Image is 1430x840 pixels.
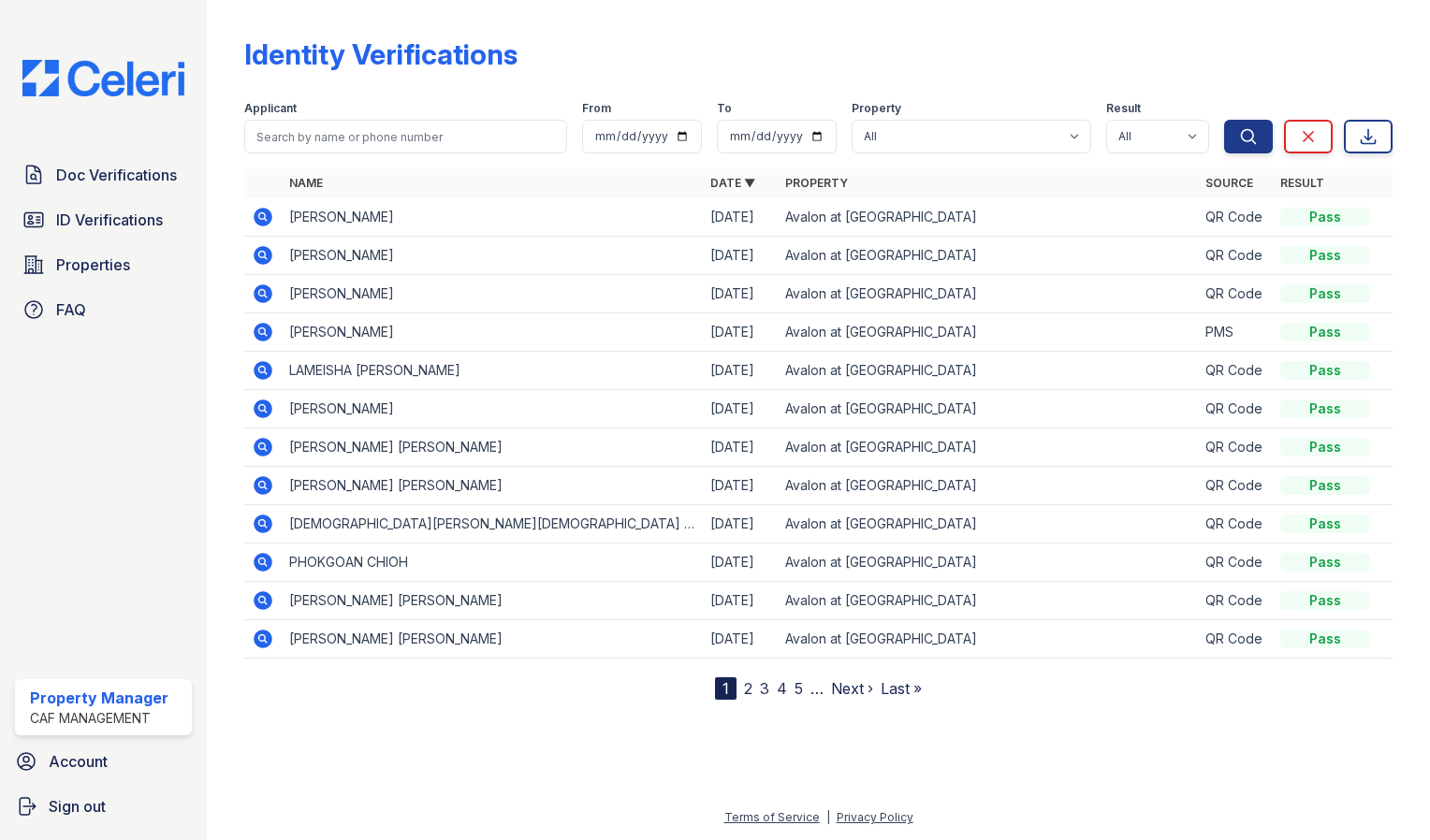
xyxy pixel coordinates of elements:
td: [DEMOGRAPHIC_DATA][PERSON_NAME][DEMOGRAPHIC_DATA] [PERSON_NAME] [282,505,702,543]
td: [DATE] [703,467,778,505]
div: Pass [1280,630,1370,648]
td: [DATE] [703,198,778,237]
a: Properties [15,246,192,283]
a: 2 [744,679,752,698]
label: Property [852,101,901,116]
div: Pass [1280,361,1370,380]
td: Avalon at [GEOGRAPHIC_DATA] [778,543,1198,582]
input: Search by name or phone number [244,120,567,153]
td: [DATE] [703,428,778,467]
a: Sign out [7,788,199,825]
td: [DATE] [703,582,778,620]
td: [DATE] [703,352,778,390]
td: [PERSON_NAME] [PERSON_NAME] [282,428,702,467]
span: Properties [56,253,130,276]
div: 1 [715,677,737,700]
a: 3 [760,679,769,698]
td: [PERSON_NAME] [282,390,702,428]
td: QR Code [1198,467,1273,505]
td: [PERSON_NAME] [PERSON_NAME] [282,467,702,505]
div: Pass [1280,476,1370,495]
a: Doc Verifications [15,156,192,194]
td: PHOKGOAN CHIOH [282,543,702,582]
td: [PERSON_NAME] [282,313,702,352]
td: QR Code [1198,198,1273,237]
a: Property [785,176,848,190]
div: Pass [1280,514,1370,533]
td: [DATE] [703,275,778,313]
a: Result [1280,176,1324,190]
td: Avalon at [GEOGRAPHIC_DATA] [778,313,1198,352]
td: QR Code [1198,237,1273,275]
span: … [810,677,824,700]
a: 5 [795,679,803,698]
div: Pass [1280,438,1370,456]
a: Next › [831,679,873,698]
div: Pass [1280,399,1370,418]
td: [PERSON_NAME] [282,237,702,275]
td: Avalon at [GEOGRAPHIC_DATA] [778,237,1198,275]
td: Avalon at [GEOGRAPHIC_DATA] [778,467,1198,505]
td: [PERSON_NAME] [PERSON_NAME] [282,582,702,620]
div: Pass [1280,246,1370,265]
div: Identity Verifications [244,37,518,71]
div: | [826,810,830,824]
td: [PERSON_NAME] [282,198,702,237]
label: Applicant [244,101,297,116]
a: Terms of Service [724,810,820,824]
td: QR Code [1198,428,1273,467]
td: Avalon at [GEOGRAPHIC_DATA] [778,352,1198,390]
td: QR Code [1198,543,1273,582]
td: Avalon at [GEOGRAPHIC_DATA] [778,620,1198,659]
td: [DATE] [703,620,778,659]
div: Pass [1280,284,1370,303]
span: ID Verifications [56,209,163,231]
td: LAMEISHA [PERSON_NAME] [282,352,702,390]
td: QR Code [1198,352,1273,390]
td: [DATE] [703,237,778,275]
label: To [717,101,732,116]
a: ID Verifications [15,201,192,239]
td: Avalon at [GEOGRAPHIC_DATA] [778,390,1198,428]
td: [DATE] [703,313,778,352]
div: Pass [1280,553,1370,572]
div: Property Manager [30,687,168,709]
span: Sign out [49,795,106,818]
td: Avalon at [GEOGRAPHIC_DATA] [778,582,1198,620]
td: [PERSON_NAME] [PERSON_NAME] [282,620,702,659]
label: From [582,101,611,116]
label: Result [1106,101,1141,116]
img: CE_Logo_Blue-a8612792a0a2168367f1c8372b55b34899dd931a85d93a1a3d3e32e68fde9ad4.png [7,60,199,96]
a: Privacy Policy [837,810,913,824]
td: QR Code [1198,620,1273,659]
td: QR Code [1198,275,1273,313]
div: CAF Management [30,709,168,728]
td: [DATE] [703,390,778,428]
span: Account [49,750,108,773]
div: Pass [1280,208,1370,226]
a: 4 [777,679,787,698]
a: FAQ [15,291,192,328]
div: Pass [1280,591,1370,610]
td: QR Code [1198,582,1273,620]
a: Name [289,176,323,190]
td: QR Code [1198,505,1273,543]
td: QR Code [1198,390,1273,428]
td: Avalon at [GEOGRAPHIC_DATA] [778,198,1198,237]
a: Last » [881,679,922,698]
td: [DATE] [703,543,778,582]
td: PMS [1198,313,1273,352]
td: Avalon at [GEOGRAPHIC_DATA] [778,505,1198,543]
span: Doc Verifications [56,164,177,186]
a: Date ▼ [710,176,755,190]
td: [DATE] [703,505,778,543]
td: Avalon at [GEOGRAPHIC_DATA] [778,275,1198,313]
span: FAQ [56,298,86,321]
td: [PERSON_NAME] [282,275,702,313]
a: Account [7,743,199,780]
a: Source [1205,176,1253,190]
td: Avalon at [GEOGRAPHIC_DATA] [778,428,1198,467]
div: Pass [1280,323,1370,341]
